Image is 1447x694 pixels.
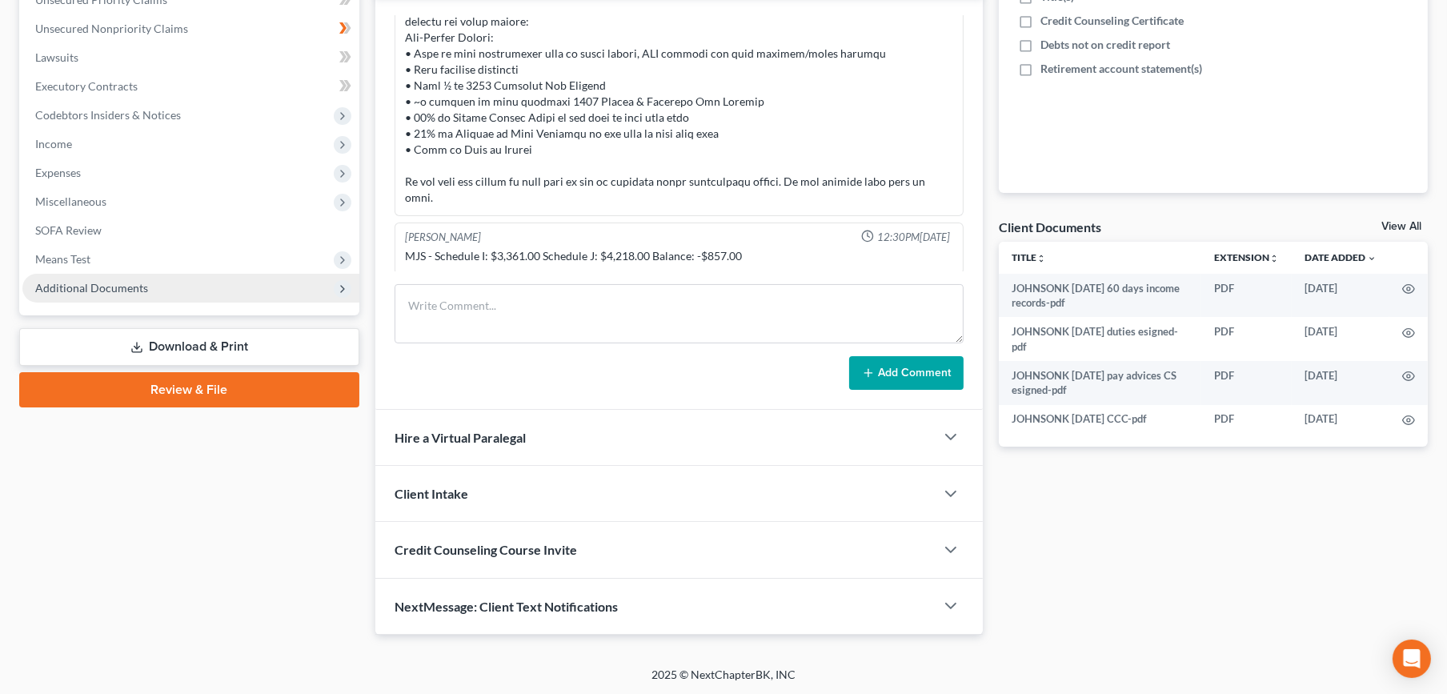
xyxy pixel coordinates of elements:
[999,405,1201,434] td: JOHNSONK [DATE] CCC-pdf
[35,50,78,64] span: Lawsuits
[19,328,359,366] a: Download & Print
[35,79,138,93] span: Executory Contracts
[1201,361,1292,405] td: PDF
[22,14,359,43] a: Unsecured Nonpriority Claims
[35,281,148,295] span: Additional Documents
[35,22,188,35] span: Unsecured Nonpriority Claims
[395,542,577,557] span: Credit Counseling Course Invite
[1040,13,1184,29] span: Credit Counseling Certificate
[22,43,359,72] a: Lawsuits
[1269,254,1279,263] i: unfold_more
[35,195,106,208] span: Miscellaneous
[999,219,1101,235] div: Client Documents
[395,430,526,445] span: Hire a Virtual Paralegal
[35,166,81,179] span: Expenses
[35,223,102,237] span: SOFA Review
[1040,37,1170,53] span: Debts not on credit report
[1305,251,1377,263] a: Date Added expand_more
[22,216,359,245] a: SOFA Review
[999,317,1201,361] td: JOHNSONK [DATE] duties esigned-pdf
[999,274,1201,318] td: JOHNSONK [DATE] 60 days income records-pdf
[395,486,468,501] span: Client Intake
[405,248,953,264] div: MJS - Schedule I: $3,361.00 Schedule J: $4,218.00 Balance: -$857.00
[405,230,481,245] div: [PERSON_NAME]
[877,230,950,245] span: 12:30PM[DATE]
[1036,254,1046,263] i: unfold_more
[395,599,618,614] span: NextMessage: Client Text Notifications
[1214,251,1279,263] a: Extensionunfold_more
[1040,61,1202,77] span: Retirement account statement(s)
[1292,274,1389,318] td: [DATE]
[1201,405,1292,434] td: PDF
[1292,361,1389,405] td: [DATE]
[1292,405,1389,434] td: [DATE]
[19,372,359,407] a: Review & File
[35,137,72,150] span: Income
[35,108,181,122] span: Codebtors Insiders & Notices
[1012,251,1046,263] a: Titleunfold_more
[1393,640,1431,678] div: Open Intercom Messenger
[1381,221,1421,232] a: View All
[35,252,90,266] span: Means Test
[1292,317,1389,361] td: [DATE]
[1201,317,1292,361] td: PDF
[22,72,359,101] a: Executory Contracts
[1367,254,1377,263] i: expand_more
[849,356,964,390] button: Add Comment
[999,361,1201,405] td: JOHNSONK [DATE] pay advices CS esigned-pdf
[1201,274,1292,318] td: PDF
